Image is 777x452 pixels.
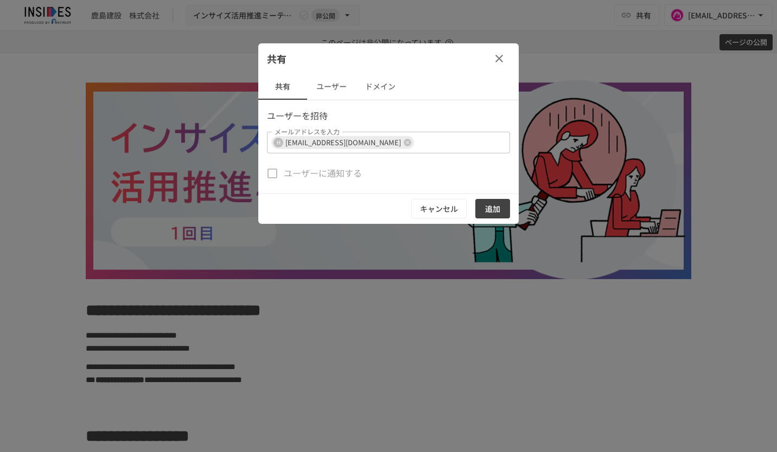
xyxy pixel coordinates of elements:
[258,43,519,74] div: 共有
[258,74,307,100] button: 共有
[411,199,467,219] button: キャンセル
[267,109,510,123] p: ユーザーを招待
[475,199,510,219] button: 追加
[273,138,283,147] div: H
[281,136,405,148] span: [EMAIL_ADDRESS][DOMAIN_NAME]
[307,74,356,100] button: ユーザー
[284,166,362,180] span: ユーザーに通知する
[271,136,414,149] div: H[EMAIL_ADDRESS][DOMAIN_NAME]
[356,74,405,100] button: ドメイン
[275,127,340,136] label: メールアドレスを入力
